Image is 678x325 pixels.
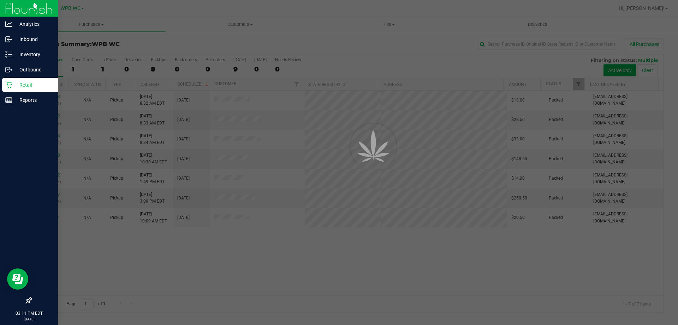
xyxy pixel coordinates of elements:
[5,21,12,28] inline-svg: Analytics
[5,66,12,73] inline-svg: Outbound
[12,35,55,43] p: Inbound
[12,96,55,104] p: Reports
[5,81,12,88] inline-svg: Retail
[3,317,55,322] p: [DATE]
[5,51,12,58] inline-svg: Inventory
[12,20,55,28] p: Analytics
[12,81,55,89] p: Retail
[5,36,12,43] inline-svg: Inbound
[3,310,55,317] p: 03:11 PM EDT
[12,50,55,59] p: Inventory
[7,268,28,290] iframe: Resource center
[5,97,12,104] inline-svg: Reports
[12,65,55,74] p: Outbound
